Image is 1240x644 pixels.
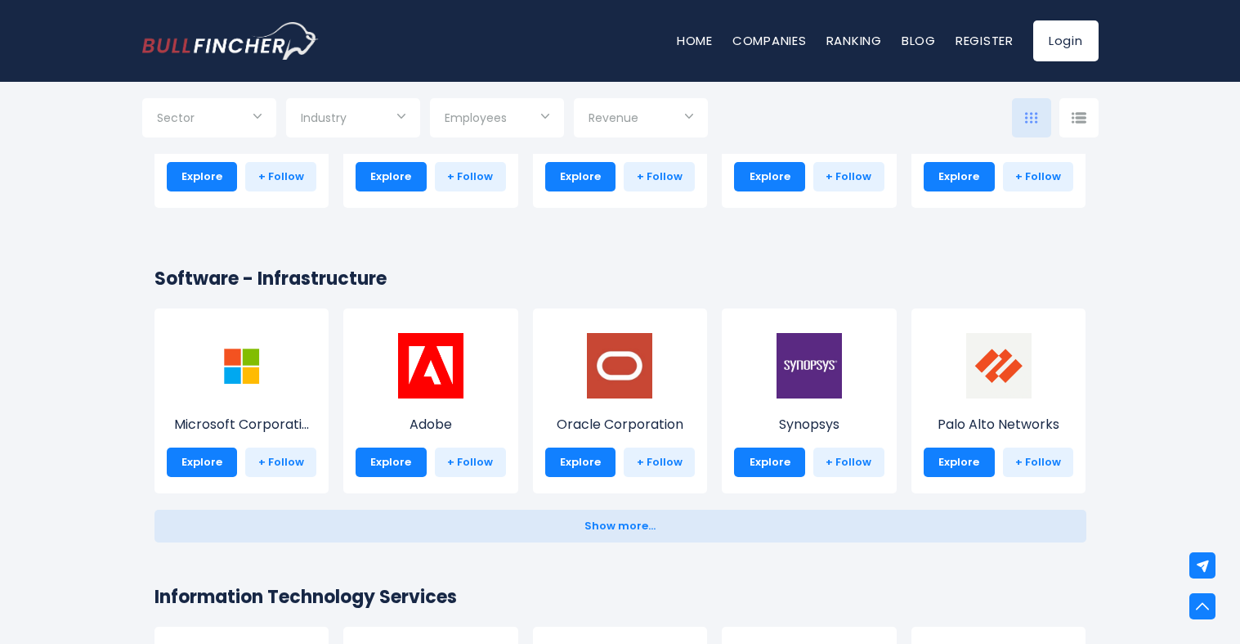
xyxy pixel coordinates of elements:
[167,448,238,477] a: Explore
[157,105,262,134] input: Selection
[732,32,807,49] a: Companies
[154,583,1086,610] h2: Information Technology Services
[734,448,805,477] a: Explore
[734,162,805,191] a: Explore
[154,510,1086,543] button: Show more...
[142,22,318,60] a: Go to homepage
[589,110,638,125] span: Revenue
[584,520,656,533] span: Show more...
[624,162,695,191] a: + Follow
[356,363,506,435] a: Adobe
[924,448,995,477] a: Explore
[826,32,882,49] a: Ranking
[435,448,506,477] a: + Follow
[356,448,427,477] a: Explore
[154,265,1086,292] h2: Software - Infrastructure
[356,162,427,191] a: Explore
[157,110,195,125] span: Sector
[545,448,616,477] a: Explore
[734,363,884,435] a: Synopsys
[956,32,1014,49] a: Register
[677,32,713,49] a: Home
[398,333,463,399] img: ADBE.png
[445,110,507,125] span: Employees
[624,448,695,477] a: + Follow
[589,105,693,134] input: Selection
[142,22,319,60] img: Bullfincher logo
[1003,162,1074,191] a: + Follow
[301,110,347,125] span: Industry
[734,415,884,435] p: Synopsys
[167,415,317,435] p: Microsoft Corporation
[966,333,1032,399] img: PANW.png
[167,363,317,435] a: Microsoft Corporati...
[245,448,316,477] a: + Follow
[1003,448,1074,477] a: + Follow
[813,448,884,477] a: + Follow
[301,105,405,134] input: Selection
[245,162,316,191] a: + Follow
[777,333,842,399] img: SNPS.png
[356,415,506,435] p: Adobe
[435,162,506,191] a: + Follow
[813,162,884,191] a: + Follow
[167,162,238,191] a: Explore
[902,32,936,49] a: Blog
[545,415,696,435] p: Oracle Corporation
[1072,112,1086,124] img: icon-comp-list-view.svg
[545,162,616,191] a: Explore
[545,363,696,435] a: Oracle Corporation
[1025,112,1038,124] img: icon-comp-grid.svg
[208,333,274,399] img: MSFT.png
[924,363,1074,435] a: Palo Alto Networks
[587,333,652,399] img: ORCL.jpeg
[445,105,549,134] input: Selection
[1033,20,1099,61] a: Login
[924,415,1074,435] p: Palo Alto Networks
[924,162,995,191] a: Explore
